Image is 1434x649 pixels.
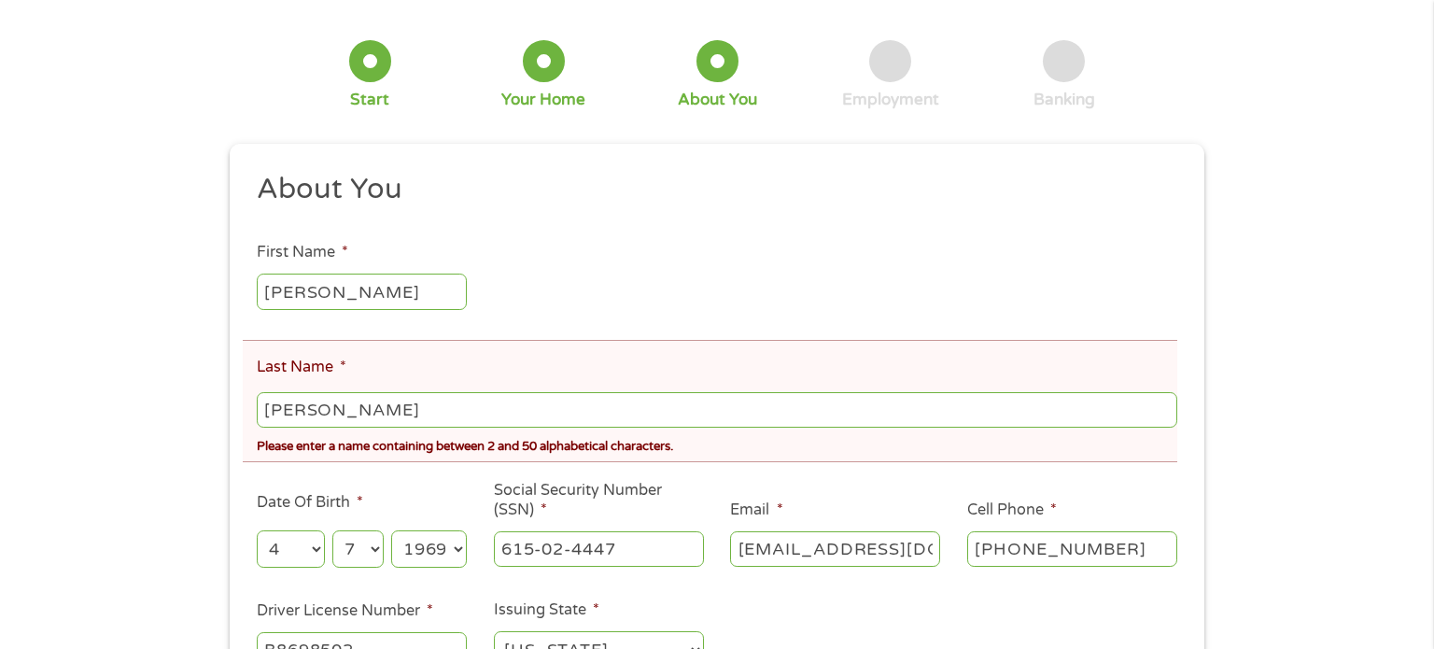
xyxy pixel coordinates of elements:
div: Your Home [501,90,585,110]
label: Cell Phone [967,501,1057,520]
label: First Name [257,243,348,262]
input: john@gmail.com [730,531,940,567]
input: John [257,274,467,309]
label: Driver License Number [257,601,433,621]
input: Smith [257,392,1177,428]
input: (541) 754-3010 [967,531,1177,567]
input: 078-05-1120 [494,531,704,567]
label: Social Security Number (SSN) [494,481,704,520]
label: Last Name [257,358,346,377]
div: Employment [842,90,939,110]
div: Banking [1033,90,1095,110]
div: About You [678,90,757,110]
div: Please enter a name containing between 2 and 50 alphabetical characters. [257,431,1177,457]
label: Date Of Birth [257,493,363,513]
label: Email [730,501,782,520]
h2: About You [257,171,1164,208]
label: Issuing State [494,600,599,620]
div: Start [350,90,389,110]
